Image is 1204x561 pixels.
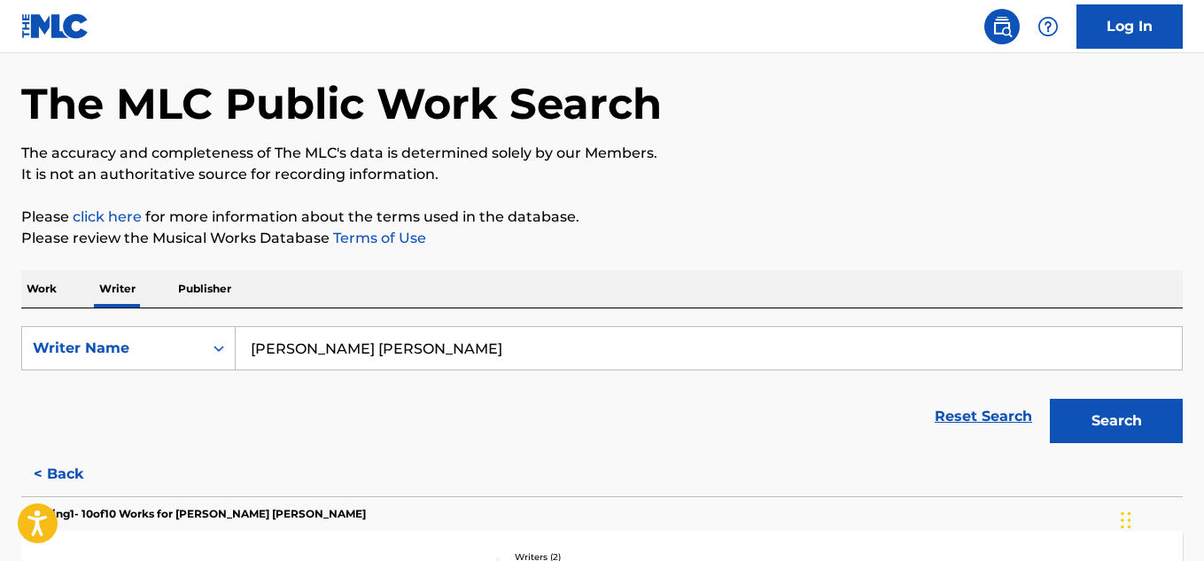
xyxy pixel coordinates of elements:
p: Work [21,270,62,308]
div: Writer Name [33,338,192,359]
p: The accuracy and completeness of The MLC's data is determined solely by our Members. [21,143,1183,164]
a: click here [73,208,142,225]
img: search [991,16,1013,37]
form: Search Form [21,326,1183,452]
p: Showing 1 - 10 of 10 Works for [PERSON_NAME] [PERSON_NAME] [21,506,366,522]
a: Public Search [984,9,1020,44]
a: Terms of Use [330,230,426,246]
div: Drag [1121,494,1131,547]
div: Help [1030,9,1066,44]
p: Publisher [173,270,237,308]
p: Please review the Musical Works Database [21,228,1183,249]
p: It is not an authoritative source for recording information. [21,164,1183,185]
a: Log In [1076,4,1183,49]
iframe: Chat Widget [1115,476,1204,561]
p: Writer [94,270,141,308]
img: MLC Logo [21,13,89,39]
h1: The MLC Public Work Search [21,77,662,130]
p: Please for more information about the terms used in the database. [21,206,1183,228]
img: help [1037,16,1059,37]
button: < Back [21,452,128,496]
button: Search [1050,399,1183,443]
a: Reset Search [926,397,1041,436]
